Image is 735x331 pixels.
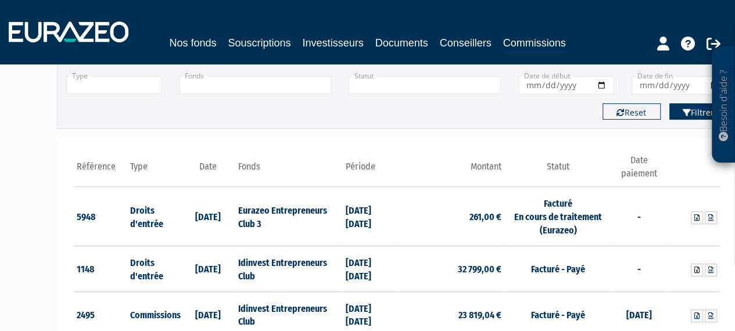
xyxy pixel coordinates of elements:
a: Souscriptions [228,35,291,51]
td: Facturé En cours de traitement (Eurazeo) [504,187,612,246]
td: [DATE] [DATE] [343,187,397,246]
td: 32 799,00 € [397,246,504,292]
td: [DATE] [DATE] [343,246,397,292]
td: Droits d'entrée [127,187,181,246]
button: Reset [603,103,661,120]
th: Période [343,154,397,187]
p: Besoin d'aide ? [717,53,730,157]
img: 1732889491-logotype_eurazeo_blanc_rvb.png [9,21,128,42]
a: Documents [375,35,428,51]
a: Conseillers [440,35,492,51]
a: Investisseurs [302,35,363,51]
th: Fonds [235,154,342,187]
td: - [612,187,666,246]
td: [DATE] [181,187,235,246]
a: Nos fonds [169,35,216,51]
th: Montant [397,154,504,187]
th: Référence [74,154,128,187]
td: 5948 [74,187,128,246]
td: - [612,246,666,292]
th: Type [127,154,181,187]
td: Eurazeo Entrepreneurs Club 3 [235,187,342,246]
th: Statut [504,154,612,187]
td: Droits d'entrée [127,246,181,292]
a: Commissions [503,35,566,53]
td: Facturé - Payé [504,246,612,292]
td: 261,00 € [397,187,504,246]
td: Idinvest Entrepreneurs Club [235,246,342,292]
th: Date [181,154,235,187]
td: [DATE] [181,246,235,292]
td: 1148 [74,246,128,292]
button: Filtrer [669,103,727,120]
th: Date paiement [612,154,666,187]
